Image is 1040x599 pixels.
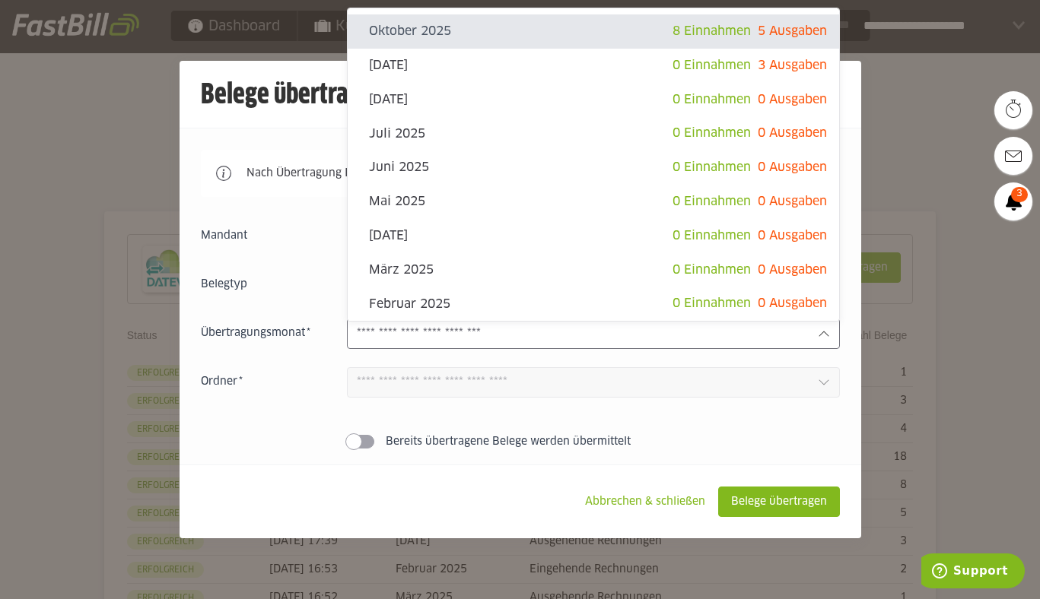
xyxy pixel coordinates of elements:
[348,219,839,253] sl-option: [DATE]
[758,25,827,37] span: 5 Ausgaben
[201,434,840,449] sl-switch: Bereits übertragene Belege werden übermittelt
[348,14,839,49] sl-option: Oktober 2025
[673,25,751,37] span: 8 Einnahmen
[673,195,751,208] span: 0 Einnahmen
[673,127,751,139] span: 0 Einnahmen
[348,321,839,355] sl-option: Januar 2025
[718,486,840,517] sl-button: Belege übertragen
[348,253,839,287] sl-option: März 2025
[673,59,751,71] span: 0 Einnahmen
[758,195,827,208] span: 0 Ausgaben
[348,116,839,151] sl-option: Juli 2025
[348,287,839,321] sl-option: Februar 2025
[348,49,839,83] sl-option: [DATE]
[758,127,827,139] span: 0 Ausgaben
[348,185,839,219] sl-option: Mai 2025
[994,182,1032,220] a: 3
[348,151,839,185] sl-option: Juni 2025
[348,83,839,117] sl-option: [DATE]
[673,93,751,106] span: 0 Einnahmen
[673,230,751,242] span: 0 Einnahmen
[758,59,827,71] span: 3 Ausgaben
[673,264,751,276] span: 0 Einnahmen
[1011,187,1028,202] span: 3
[758,93,827,106] span: 0 Ausgaben
[758,297,827,309] span: 0 Ausgaben
[572,486,718,517] sl-button: Abbrechen & schließen
[758,264,827,276] span: 0 Ausgaben
[758,230,827,242] span: 0 Ausgaben
[673,161,751,173] span: 0 Einnahmen
[921,553,1025,591] iframe: Öffnet ein Widget, in dem Sie weitere Informationen finden
[673,297,751,309] span: 0 Einnahmen
[758,161,827,173] span: 0 Ausgaben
